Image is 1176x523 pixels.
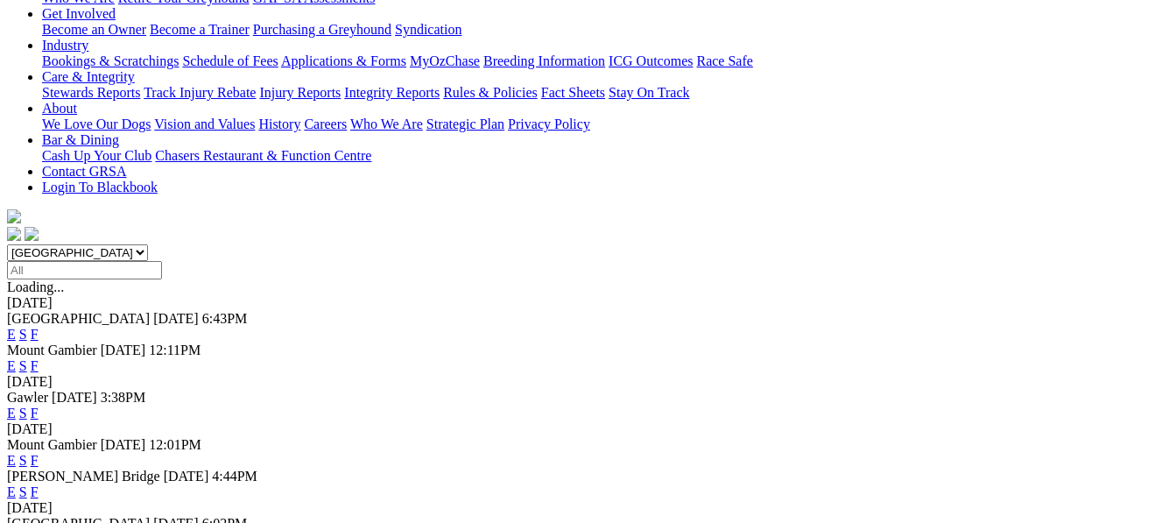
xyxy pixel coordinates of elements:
a: Industry [42,38,88,53]
div: [DATE] [7,500,1169,516]
a: E [7,406,16,421]
a: F [31,453,39,468]
a: MyOzChase [410,53,480,68]
a: Careers [304,117,347,131]
span: Loading... [7,279,64,294]
a: Strategic Plan [426,117,504,131]
a: Privacy Policy [508,117,590,131]
img: facebook.svg [7,227,21,241]
div: About [42,117,1169,132]
span: 4:44PM [212,469,257,484]
a: We Love Our Dogs [42,117,151,131]
a: E [7,453,16,468]
a: Fact Sheets [541,85,605,100]
a: S [19,327,27,342]
a: Breeding Information [483,53,605,68]
input: Select date [7,261,162,279]
a: Become an Owner [42,22,146,37]
div: Bar & Dining [42,148,1169,164]
span: Mount Gambier [7,437,97,452]
span: [DATE] [101,343,146,357]
a: ICG Outcomes [609,53,693,68]
a: E [7,484,16,499]
div: Get Involved [42,22,1169,38]
div: [DATE] [7,295,1169,311]
a: Chasers Restaurant & Function Centre [155,148,371,163]
span: 12:01PM [149,437,201,452]
img: logo-grsa-white.png [7,209,21,223]
div: Industry [42,53,1169,69]
a: Rules & Policies [443,85,538,100]
span: Mount Gambier [7,343,97,357]
div: [DATE] [7,421,1169,437]
a: F [31,406,39,421]
img: twitter.svg [25,227,39,241]
span: 12:11PM [149,343,201,357]
a: S [19,406,27,421]
a: Vision and Values [154,117,255,131]
span: 3:38PM [101,390,146,405]
span: Gawler [7,390,48,405]
a: Cash Up Your Club [42,148,151,163]
a: E [7,358,16,373]
a: S [19,484,27,499]
a: S [19,453,27,468]
a: F [31,327,39,342]
span: [DATE] [153,311,199,326]
a: Care & Integrity [42,69,135,84]
a: Injury Reports [259,85,341,100]
a: Stewards Reports [42,85,140,100]
a: Stay On Track [609,85,689,100]
a: About [42,101,77,116]
span: 6:43PM [202,311,248,326]
span: [DATE] [164,469,209,484]
a: Bookings & Scratchings [42,53,179,68]
a: F [31,358,39,373]
a: Contact GRSA [42,164,126,179]
a: Login To Blackbook [42,180,158,194]
a: S [19,358,27,373]
a: Syndication [395,22,461,37]
a: Integrity Reports [344,85,440,100]
a: Track Injury Rebate [144,85,256,100]
a: History [258,117,300,131]
span: [DATE] [52,390,97,405]
a: E [7,327,16,342]
div: Care & Integrity [42,85,1169,101]
a: Race Safe [696,53,752,68]
a: Purchasing a Greyhound [253,22,391,37]
div: [DATE] [7,374,1169,390]
span: [PERSON_NAME] Bridge [7,469,160,484]
a: F [31,484,39,499]
a: Bar & Dining [42,132,119,147]
a: Who We Are [350,117,423,131]
a: Become a Trainer [150,22,250,37]
span: [DATE] [101,437,146,452]
span: [GEOGRAPHIC_DATA] [7,311,150,326]
a: Get Involved [42,6,116,21]
a: Applications & Forms [281,53,406,68]
a: Schedule of Fees [182,53,278,68]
